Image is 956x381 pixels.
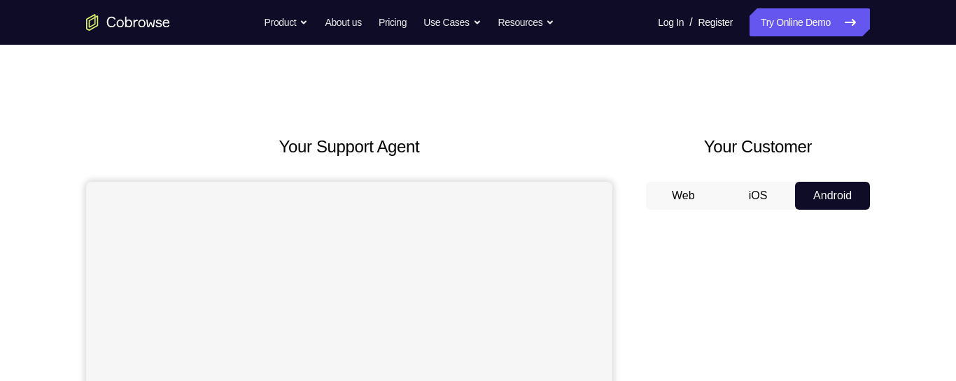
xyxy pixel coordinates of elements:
a: Go to the home page [86,14,170,31]
a: Log In [658,8,684,36]
button: iOS [721,182,796,210]
button: Android [795,182,870,210]
a: Try Online Demo [750,8,870,36]
button: Resources [498,8,555,36]
h2: Your Support Agent [86,134,612,159]
button: Use Cases [423,8,481,36]
span: / [689,14,692,31]
button: Web [646,182,721,210]
a: Pricing [379,8,407,36]
button: Product [265,8,309,36]
a: Register [698,8,733,36]
h2: Your Customer [646,134,870,159]
a: About us [325,8,361,36]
